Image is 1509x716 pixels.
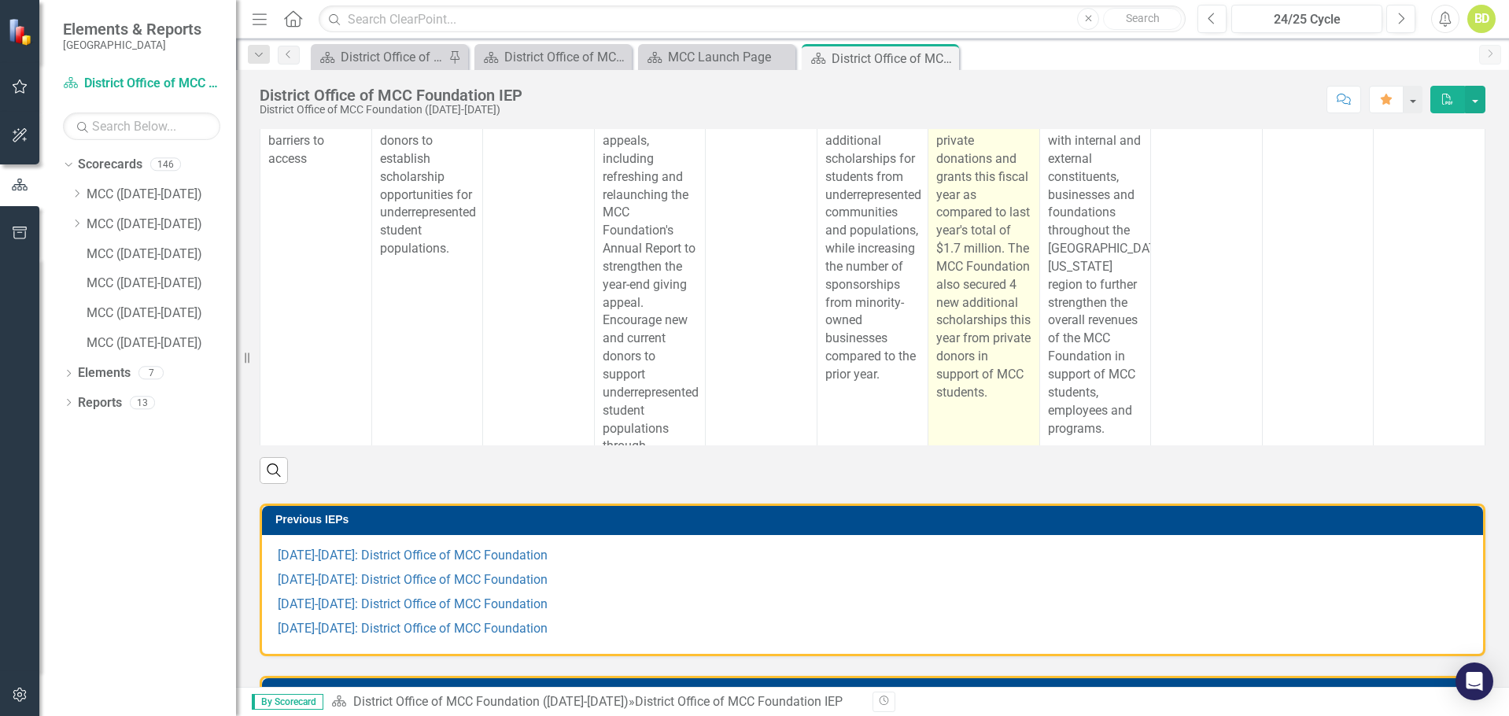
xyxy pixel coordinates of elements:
[252,694,323,710] span: By Scorecard
[1151,37,1263,586] td: Double-Click to Edit
[936,42,1031,402] p: The MCC Foundation exceeded this goal by raising $3.1 million in private donations and grants thi...
[1456,662,1493,700] div: Open Intercom Messenger
[1039,37,1151,586] td: Double-Click to Edit
[594,37,706,586] td: Double-Click to Edit
[278,548,548,563] a: [DATE]-[DATE]: District Office of MCC Foundation
[635,694,843,709] div: District Office of MCC Foundation IEP
[63,113,220,140] input: Search Below...
[87,334,236,352] a: MCC ([DATE]-[DATE])
[603,61,698,581] p: Pursue funding opportunities through various grants and appeals, including refreshing and relaunc...
[268,115,349,166] span: C2 Remove barriers to access
[78,364,131,382] a: Elements
[260,37,372,586] td: Double-Click to Edit
[331,693,861,711] div: »
[138,367,164,380] div: 7
[260,87,522,104] div: District Office of MCC Foundation IEP
[928,37,1040,586] td: Double-Click to Edit
[87,216,236,234] a: MCC ([DATE]-[DATE])
[1467,5,1496,33] button: BD
[832,49,955,68] div: District Office of MCC Foundation IEP
[130,396,155,409] div: 13
[78,394,122,412] a: Reports
[278,572,548,587] a: [DATE]-[DATE]: District Office of MCC Foundation
[78,156,142,174] a: Scorecards
[353,694,629,709] a: District Office of MCC Foundation ([DATE]-[DATE])
[278,621,548,636] a: [DATE]-[DATE]: District Office of MCC Foundation
[825,42,921,384] p: Achieve a 7.5% growth from 2023-24 totals. Solicit and secure 2-5 additional scholarships for stu...
[87,275,236,293] a: MCC ([DATE]-[DATE])
[1374,37,1485,586] td: Double-Click to Edit
[63,39,201,51] small: [GEOGRAPHIC_DATA]
[275,686,1475,698] h3: Launch Page
[1103,8,1182,30] button: Search
[260,104,522,116] div: District Office of MCC Foundation ([DATE]-[DATE])
[63,20,201,39] span: Elements & Reports
[1048,42,1143,438] p: The MCC Foundation will continue to [PERSON_NAME] relationships with internal and external consti...
[706,37,817,586] td: Double-Click to Edit
[319,6,1186,33] input: Search ClearPoint...
[1231,5,1382,33] button: 24/25 Cycle
[8,18,35,46] img: ClearPoint Strategy
[817,37,928,586] td: Double-Click to Edit
[1237,10,1377,29] div: 24/25 Cycle
[63,75,220,93] a: District Office of MCC Foundation ([DATE]-[DATE])
[341,47,445,67] div: District Office of MCC Foundation IEP
[275,514,1475,526] h3: Previous IEPs
[371,37,483,586] td: Double-Click to Edit
[150,158,181,172] div: 146
[642,47,791,67] a: MCC Launch Page
[668,47,791,67] div: MCC Launch Page
[483,37,595,586] td: Double-Click to Edit
[504,47,628,67] div: District Office of MCC Foundation IEP
[87,304,236,323] a: MCC ([DATE]-[DATE])
[1126,12,1160,24] span: Search
[315,47,445,67] a: District Office of MCC Foundation IEP
[1262,37,1374,586] td: Double-Click to Edit
[87,245,236,264] a: MCC ([DATE]-[DATE])
[278,596,548,611] a: [DATE]-[DATE]: District Office of MCC Foundation
[478,47,628,67] a: District Office of MCC Foundation IEP
[87,186,236,204] a: MCC ([DATE]-[DATE])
